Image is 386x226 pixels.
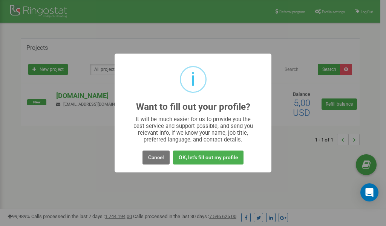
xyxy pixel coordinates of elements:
[360,183,378,201] div: Open Intercom Messenger
[191,67,195,92] div: i
[130,116,257,143] div: It will be much easier for us to provide you the best service and support possible, and send you ...
[136,102,250,112] h2: Want to fill out your profile?
[142,151,170,165] button: Cancel
[173,151,244,165] button: OK, let's fill out my profile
